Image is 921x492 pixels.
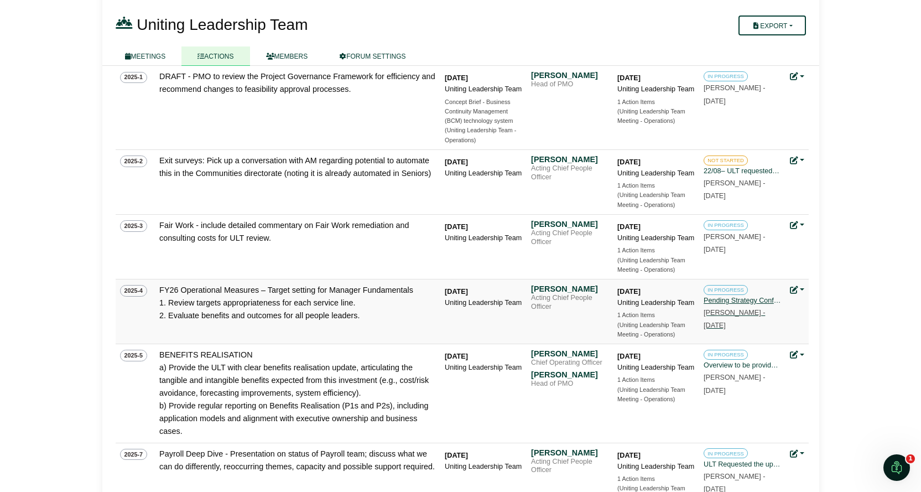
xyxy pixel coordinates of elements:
div: [PERSON_NAME] [531,284,608,294]
div: Uniting Leadership Team [445,297,522,308]
div: ULT Requested the update be reviewed and presented at the next ULT [704,459,781,470]
div: (Uniting Leadership Team Meeting - Operations) [617,107,695,126]
div: 1 Action Items [617,181,695,190]
div: FY26 Operational Measures – Target setting for Manager Fundamentals 1. Review targets appropriate... [159,284,436,322]
div: Uniting Leadership Team [617,168,695,179]
a: IN PROGRESS Pending Strategy Confirmation [PERSON_NAME] -[DATE] [704,284,781,329]
div: [DATE] [445,72,522,84]
span: [DATE] [704,97,726,105]
a: Concept Brief - Business Continuity Management (BCM) technology system (Uniting Leadership Team -... [445,97,522,145]
span: IN PROGRESS [704,220,748,230]
div: Head of PMO [531,380,608,389]
div: [DATE] [617,72,695,84]
div: [PERSON_NAME] [531,349,608,359]
a: 1 Action Items (Uniting Leadership Team Meeting - Operations) [617,97,695,126]
div: [PERSON_NAME] [531,70,608,80]
div: (Uniting Leadership Team Meeting - Operations) [617,320,695,340]
a: [PERSON_NAME] Head of PMO [531,370,608,389]
div: (Uniting Leadership Team Meeting - Operations) [617,256,695,275]
span: 2025-1 [120,72,148,83]
span: 2025-3 [120,220,148,231]
a: [PERSON_NAME] Acting Chief People Officer [531,154,608,182]
span: 2025-4 [120,285,148,296]
span: [DATE] [704,246,726,253]
div: [PERSON_NAME] [531,219,608,229]
div: [DATE] [445,351,522,362]
small: [PERSON_NAME] - [704,309,765,329]
div: [DATE] [617,157,695,168]
small: [PERSON_NAME] - [704,233,765,253]
div: Uniting Leadership Team [617,232,695,244]
div: Acting Chief People Officer [531,294,608,311]
span: 2025-5 [120,350,148,361]
span: IN PROGRESS [704,350,748,360]
a: 1 Action Items (Uniting Leadership Team Meeting - Operations) [617,375,695,404]
div: 22/08– ULT requested a review and clarity of the exit survey process to prevent loss of information. [704,165,781,177]
div: Fair Work - include detailed commentary on Fair Work remediation and consulting costs for ULT rev... [159,219,436,245]
a: IN PROGRESS [PERSON_NAME] -[DATE] [704,219,781,253]
div: [DATE] [617,221,695,232]
div: Pending Strategy Confirmation [704,295,781,306]
a: 1 Action Items (Uniting Leadership Team Meeting - Operations) [617,310,695,339]
a: [PERSON_NAME] Head of PMO [531,70,608,89]
a: FORUM SETTINGS [324,46,422,66]
div: Uniting Leadership Team [617,362,695,373]
div: [PERSON_NAME] [531,448,608,458]
div: Overview to be provided to the ULT at the November meeting [704,360,781,371]
div: BENEFITS REALISATION a) Provide the ULT with clear benefits realisation update, articulating the ... [159,349,436,438]
div: Acting Chief People Officer [531,458,608,475]
span: 2025-7 [120,449,148,460]
div: Uniting Leadership Team [617,297,695,308]
div: [PERSON_NAME] [531,370,608,380]
div: [DATE] [617,286,695,297]
div: Uniting Leadership Team [617,84,695,95]
div: [DATE] [445,157,522,168]
span: [DATE] [704,192,726,200]
a: MEMBERS [250,46,324,66]
a: IN PROGRESS [PERSON_NAME] -[DATE] [704,70,781,105]
div: [DATE] [445,221,522,232]
div: Uniting Leadership Team [445,168,522,179]
span: [DATE] [704,322,726,329]
div: [PERSON_NAME] [531,154,608,164]
div: 1 Action Items [617,246,695,255]
a: ACTIONS [181,46,249,66]
a: 1 Action Items (Uniting Leadership Team Meeting - Operations) [617,246,695,275]
span: IN PROGRESS [704,285,748,295]
div: Chief Operating Officer [531,359,608,367]
span: IN PROGRESS [704,71,748,81]
span: NOT STARTED [704,156,748,165]
div: Uniting Leadership Team [617,461,695,472]
div: Uniting Leadership Team [445,461,522,472]
div: Acting Chief People Officer [531,229,608,246]
a: NOT STARTED 22/08– ULT requested a review and clarity of the exit survey process to prevent loss ... [704,154,781,200]
div: Uniting Leadership Team [445,84,522,95]
a: [PERSON_NAME] Acting Chief People Officer [531,448,608,475]
div: Concept Brief - Business Continuity Management (BCM) technology system [445,97,522,126]
small: [PERSON_NAME] - [704,374,765,394]
small: [PERSON_NAME] - [704,179,765,200]
span: [DATE] [704,387,726,395]
a: [PERSON_NAME] Acting Chief People Officer [531,219,608,246]
div: [DATE] [617,351,695,362]
div: Acting Chief People Officer [531,164,608,182]
div: (Uniting Leadership Team Meeting - Operations) [617,385,695,405]
div: Exit surveys: Pick up a conversation with AM regarding potential to automate this in the Communit... [159,154,436,180]
div: (Uniting Leadership Team Meeting - Operations) [617,190,695,210]
div: [DATE] [617,450,695,461]
a: 1 Action Items (Uniting Leadership Team Meeting - Operations) [617,181,695,210]
div: Uniting Leadership Team [445,362,522,373]
div: 1 Action Items [617,375,695,385]
div: [DATE] [445,450,522,461]
div: Head of PMO [531,80,608,89]
div: Uniting Leadership Team [445,232,522,244]
span: Uniting Leadership Team [137,16,308,33]
div: 1 Action Items [617,97,695,107]
a: MEETINGS [109,46,182,66]
div: (Uniting Leadership Team - Operations) [445,126,522,145]
a: IN PROGRESS Overview to be provided to the ULT at the November meeting [PERSON_NAME] -[DATE] [704,349,781,394]
a: [PERSON_NAME] Chief Operating Officer [531,349,608,367]
span: 2025-2 [120,156,148,167]
div: 1 Action Items [617,310,695,320]
div: 1 Action Items [617,474,695,484]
